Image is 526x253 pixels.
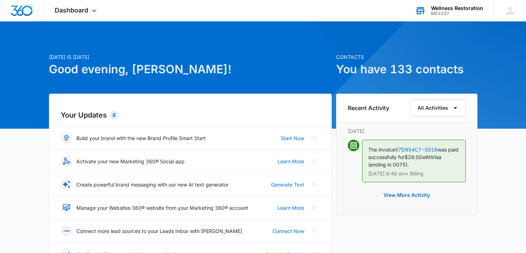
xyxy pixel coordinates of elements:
button: Close [309,179,320,190]
p: Manage your Websites 360® website from your Marketing 360® account [76,204,248,212]
a: Start Now [281,134,304,142]
button: Close [309,202,320,213]
p: [DATE] [348,127,466,135]
span: with [422,154,431,160]
a: Learn More [277,158,304,165]
button: Close [309,132,320,144]
button: View More Activity [376,187,437,204]
a: Generate Text [271,181,304,188]
a: Learn More [277,204,304,212]
button: Close [309,155,320,167]
h1: Good evening, [PERSON_NAME]! [49,61,332,78]
a: Connect Now [272,227,304,235]
span: $29.00 [405,154,422,160]
span: Dashboard [55,6,88,14]
p: Build your brand with the new Brand Profile Smart Start [76,134,206,142]
button: All Activities [410,99,466,117]
h6: Recent Activity [348,104,389,112]
div: 8 [110,111,119,119]
p: [DATE] 6:46 am • Billing [368,171,460,176]
h2: Your Updates [61,110,320,120]
p: [DATE] is [DATE] [49,53,332,61]
span: The invoice [368,147,395,153]
p: Connect more lead sources to your Leads Inbox with [PERSON_NAME] [76,227,242,235]
div: account name [431,5,483,11]
button: Close [309,225,320,237]
p: Activate your new Marketing 360® Social app [76,158,185,165]
a: 87D954C7-0018 [395,147,437,153]
p: Create powerful brand messaging with our new AI text generator [76,181,229,188]
p: Contacts [336,53,477,61]
div: account id [431,11,483,16]
h1: You have 133 contacts [336,61,477,78]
